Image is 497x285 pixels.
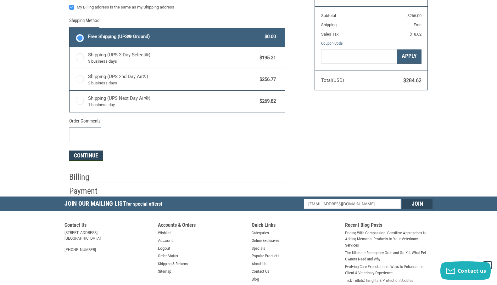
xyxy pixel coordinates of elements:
button: Continue [69,151,103,161]
span: Subtotal [321,13,336,18]
span: $18.62 [410,32,422,37]
h5: Join Our Mailing List [64,197,165,213]
button: Apply [397,49,422,64]
span: Free [414,22,422,27]
a: Sitemap [158,268,171,275]
a: Shipping & Returns [158,261,188,267]
span: Shipping (UPS Next Day Air®) [88,95,257,108]
a: Logout [158,245,170,252]
legend: Shipping Method [69,17,99,27]
input: Email [304,199,401,209]
span: 2 business days [88,80,257,86]
button: Contact us [440,261,491,280]
span: Total (USD) [321,77,344,83]
span: 3 business days [88,58,257,65]
span: Shipping [321,22,337,27]
span: $284.62 [403,77,422,83]
span: Contact us [458,267,486,274]
a: Coupon Code [321,41,343,46]
a: Tick Tidbits: Insights & Protection Updates [345,277,413,284]
h5: Accounts & Orders [158,222,245,230]
span: for special offers! [126,201,162,207]
span: $0.00 [261,33,276,40]
a: Order Status [158,253,178,259]
a: Specials [252,245,265,252]
span: $256.77 [256,76,276,83]
address: [STREET_ADDRESS] [GEOGRAPHIC_DATA] [PHONE_NUMBER] [64,230,152,253]
span: Shipping (UPS 3-Day Select®) [88,51,257,65]
a: Online Exclusives [252,237,280,244]
h5: Quick Links [252,222,339,230]
a: Account [158,237,173,244]
a: Contact Us [252,268,269,275]
a: Blog [252,276,259,282]
a: About Us [252,261,266,267]
h5: Recent Blog Posts [345,222,433,230]
span: Shipping (UPS 2nd Day Air®) [88,73,257,86]
h2: Payment [69,186,106,196]
span: Sales Tax [321,32,338,37]
input: Gift Certificate or Coupon Code [321,49,397,64]
span: $269.82 [256,98,276,105]
span: $266.00 [407,13,422,18]
label: My Billing address is the same as my Shipping address [69,5,285,10]
input: Join [402,199,433,209]
span: 1 business day [88,102,257,108]
a: Categories [252,230,269,236]
span: $195.21 [256,54,276,61]
h2: Billing [69,172,106,182]
a: The Ultimate Emergency Grab-and-Go Kit: What Pet Owners Need and Why [345,250,433,262]
h5: Contact Us [64,222,152,230]
a: Pricing With Compassion: Sensitive Approaches to Adding Memorial Products to Your Veterinary Serv... [345,230,433,248]
a: Wishlist [158,230,171,236]
legend: Order Comments [69,117,101,128]
a: Evolving Care Expectations: Ways to Enhance the Client & Veterinary Experience [345,264,433,276]
a: Popular Products [252,253,279,259]
span: Free Shipping (UPS® Ground) [88,33,262,40]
